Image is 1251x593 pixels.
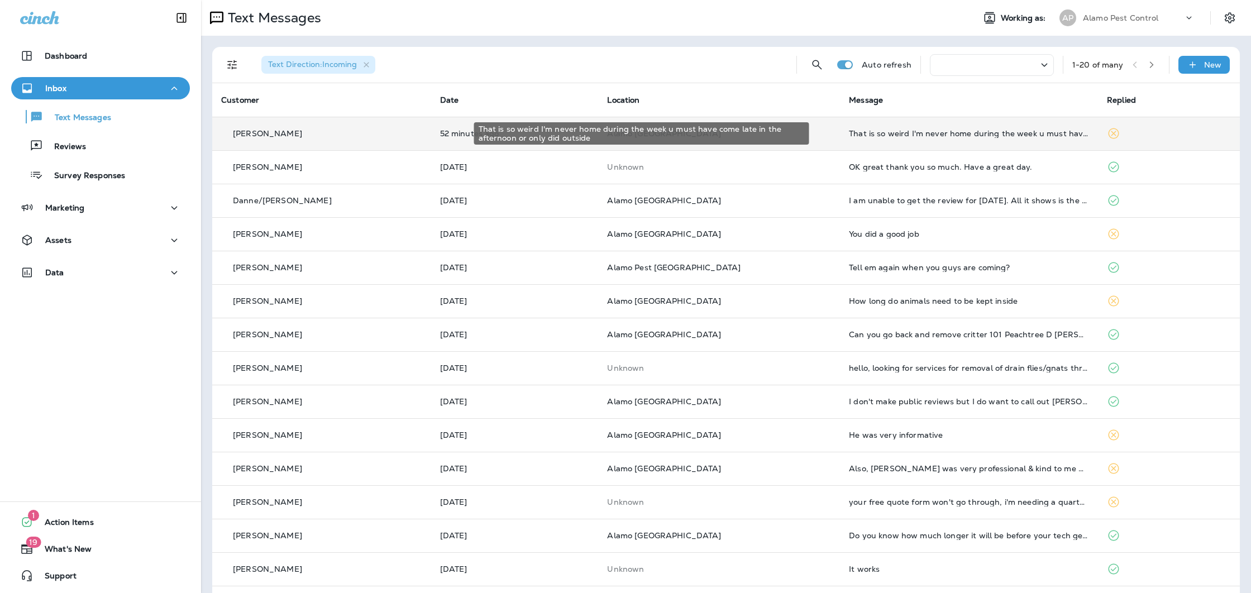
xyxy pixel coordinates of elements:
[862,60,911,69] p: Auto refresh
[1107,95,1136,105] span: Replied
[440,431,590,439] p: Aug 14, 2025 11:43 AM
[607,430,721,440] span: Alamo [GEOGRAPHIC_DATA]
[11,229,190,251] button: Assets
[45,203,84,212] p: Marketing
[45,51,87,60] p: Dashboard
[233,431,302,439] p: [PERSON_NAME]
[1204,60,1221,69] p: New
[607,565,831,573] p: This customer does not have a last location and the phone number they messaged is not assigned to...
[849,364,1089,372] div: hello, looking for services for removal of drain flies/gnats throughout the house
[607,296,721,306] span: Alamo [GEOGRAPHIC_DATA]
[1220,8,1240,28] button: Settings
[26,537,41,548] span: 19
[11,45,190,67] button: Dashboard
[233,129,302,138] p: [PERSON_NAME]
[233,297,302,305] p: [PERSON_NAME]
[440,531,590,540] p: Aug 12, 2025 01:56 PM
[11,538,190,560] button: 19What's New
[440,464,590,473] p: Aug 12, 2025 06:55 PM
[607,195,721,205] span: Alamo [GEOGRAPHIC_DATA]
[607,95,639,105] span: Location
[607,229,721,239] span: Alamo [GEOGRAPHIC_DATA]
[1072,60,1124,69] div: 1 - 20 of many
[268,59,357,69] span: Text Direction : Incoming
[849,162,1089,171] div: OK great thank you so much. Have a great day.
[45,236,71,245] p: Assets
[11,261,190,284] button: Data
[34,571,77,585] span: Support
[849,330,1089,339] div: Can you go back and remove critter 101 Peachtree D Tenant reported he still hears it
[34,544,92,558] span: What's New
[223,9,321,26] p: Text Messages
[806,54,828,76] button: Search Messages
[34,518,94,531] span: Action Items
[440,364,590,372] p: Aug 18, 2025 07:43 PM
[440,196,590,205] p: Aug 25, 2025 05:31 PM
[607,162,831,171] p: This customer does not have a last location and the phone number they messaged is not assigned to...
[440,397,590,406] p: Aug 16, 2025 05:46 PM
[221,95,259,105] span: Customer
[607,364,831,372] p: This customer does not have a last location and the phone number they messaged is not assigned to...
[440,263,590,272] p: Aug 25, 2025 04:55 PM
[440,229,590,238] p: Aug 25, 2025 05:17 PM
[440,95,459,105] span: Date
[474,122,809,145] div: That is so weird I'm never home during the week u must have come late in the afternoon or only di...
[849,229,1089,238] div: You did a good job
[849,565,1089,573] div: It works
[607,329,721,339] span: Alamo [GEOGRAPHIC_DATA]
[45,268,64,277] p: Data
[849,431,1089,439] div: He was very informative
[233,364,302,372] p: [PERSON_NAME]
[440,330,590,339] p: Aug 20, 2025 08:27 PM
[28,510,39,521] span: 1
[166,7,197,29] button: Collapse Sidebar
[11,105,190,128] button: Text Messages
[607,396,721,407] span: Alamo [GEOGRAPHIC_DATA]
[440,498,590,506] p: Aug 12, 2025 04:17 PM
[233,196,332,205] p: Danne/[PERSON_NAME]
[849,397,1089,406] div: I don't make public reviews but I do want to call out Daniel's professional performance. He did a...
[11,197,190,219] button: Marketing
[43,142,86,152] p: Reviews
[440,162,590,171] p: Aug 25, 2025 05:33 PM
[44,113,111,123] p: Text Messages
[607,530,721,541] span: Alamo [GEOGRAPHIC_DATA]
[11,77,190,99] button: Inbox
[607,262,741,272] span: Alamo Pest [GEOGRAPHIC_DATA]
[849,263,1089,272] div: Tell em again when you guys are coming?
[440,565,590,573] p: Aug 12, 2025 10:18 AM
[221,54,243,76] button: Filters
[849,531,1089,540] div: Do you know how much longer it will be before your tech gets here?
[1059,9,1076,26] div: AP
[607,463,721,474] span: Alamo [GEOGRAPHIC_DATA]
[1001,13,1048,23] span: Working as:
[849,464,1089,473] div: Also, Alex was very professional & kind to me when I couldn't easily find my notes regarding the ...
[233,162,302,171] p: [PERSON_NAME]
[233,229,302,238] p: [PERSON_NAME]
[233,464,302,473] p: [PERSON_NAME]
[849,196,1089,205] div: I am unable to get the review for today. All it shows is the previous one for Oscar. Please help.
[1083,13,1159,22] p: Alamo Pest Control
[849,95,883,105] span: Message
[849,498,1089,506] div: your free quote form won't go through, i'm needing a quarterly control for regular bugs
[233,263,302,272] p: [PERSON_NAME]
[233,397,302,406] p: [PERSON_NAME]
[45,84,66,93] p: Inbox
[849,129,1089,138] div: That is so weird I'm never home during the week u must have come late in the afternoon or only di...
[233,498,302,506] p: [PERSON_NAME]
[233,531,302,540] p: [PERSON_NAME]
[849,297,1089,305] div: How long do animals need to be kept inside
[233,330,302,339] p: [PERSON_NAME]
[440,297,590,305] p: Aug 21, 2025 02:49 PM
[233,565,302,573] p: [PERSON_NAME]
[43,171,125,181] p: Survey Responses
[11,134,190,157] button: Reviews
[607,498,831,506] p: This customer does not have a last location and the phone number they messaged is not assigned to...
[11,163,190,186] button: Survey Responses
[440,129,590,138] p: Sep 4, 2025 11:51 AM
[11,565,190,587] button: Support
[261,56,375,74] div: Text Direction:Incoming
[11,511,190,533] button: 1Action Items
